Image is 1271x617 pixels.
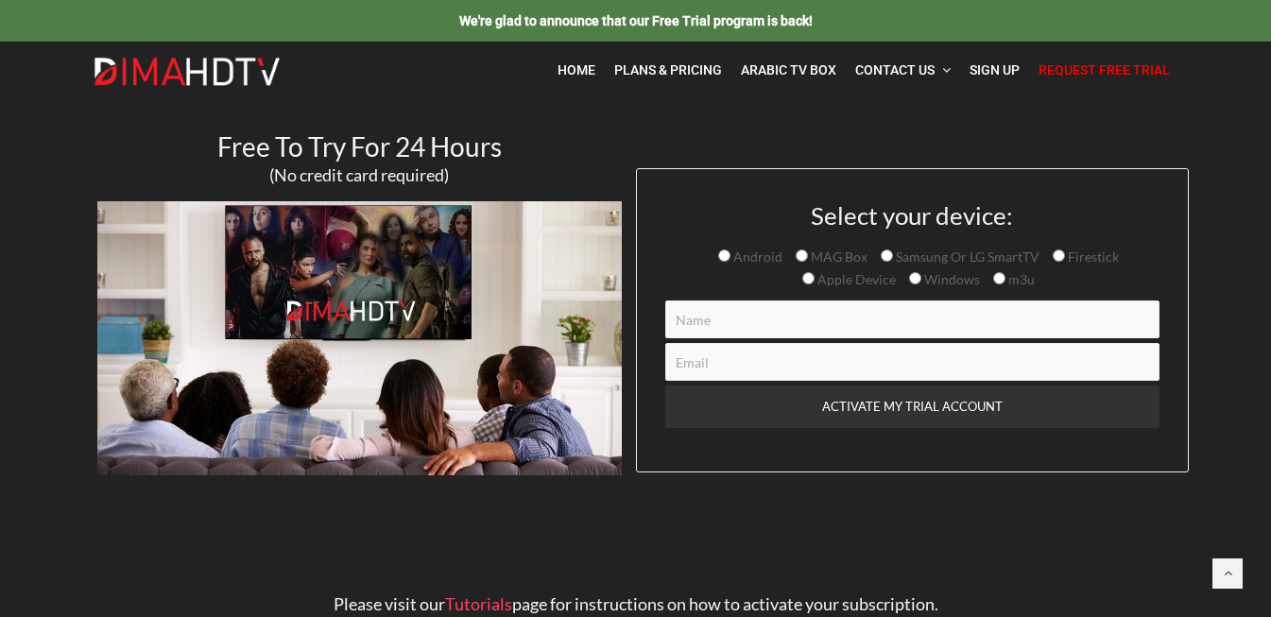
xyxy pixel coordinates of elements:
[808,249,867,265] span: MAG Box
[909,272,921,284] input: Windows
[815,271,896,287] span: Apple Device
[855,62,935,77] span: Contact Us
[459,13,813,28] span: We're glad to announce that our Free Trial program is back!
[217,130,502,163] span: Free To Try For 24 Hours
[1053,249,1065,262] input: Firestick
[614,62,722,77] span: Plans & Pricing
[605,51,731,90] a: Plans & Pricing
[718,249,730,262] input: Android
[811,200,1013,231] span: Select your device:
[665,343,1159,381] input: Email
[796,249,808,262] input: MAG Box
[921,271,980,287] span: Windows
[960,51,1029,90] a: Sign Up
[881,249,893,262] input: Samsung Or LG SmartTV
[1039,62,1170,77] span: Request Free Trial
[893,249,1039,265] span: Samsung Or LG SmartTV
[1005,271,1035,287] span: m3u
[558,62,595,77] span: Home
[802,272,815,284] input: Apple Device
[459,12,813,28] a: We're glad to announce that our Free Trial program is back!
[665,386,1159,428] input: ACTIVATE MY TRIAL ACCOUNT
[1065,249,1119,265] span: Firestick
[970,62,1020,77] span: Sign Up
[445,593,512,614] a: Tutorials
[1029,51,1179,90] a: Request Free Trial
[93,57,282,87] img: Dima HDTV
[741,62,836,77] span: Arabic TV Box
[665,300,1159,338] input: Name
[651,202,1174,471] form: Contact form
[993,272,1005,284] input: m3u
[846,51,960,90] a: Contact Us
[548,51,605,90] a: Home
[1212,558,1243,589] a: Back to top
[730,249,782,265] span: Android
[731,51,846,90] a: Arabic TV Box
[269,164,449,185] span: (No credit card required)
[334,593,938,614] span: Please visit our page for instructions on how to activate your subscription.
